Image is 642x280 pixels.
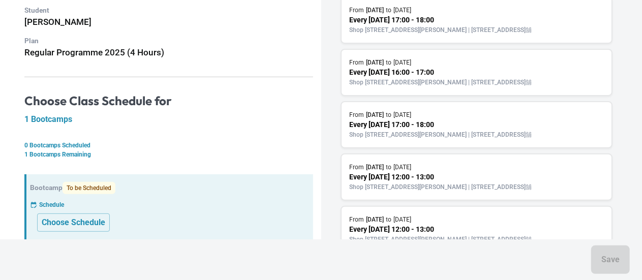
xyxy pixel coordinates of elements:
[350,130,604,139] p: Shop [STREET_ADDRESS][PERSON_NAME] | [STREET_ADDRESS]舖
[386,163,392,172] p: to
[24,114,313,125] h5: 1 Bootcamps
[350,78,604,87] p: Shop [STREET_ADDRESS][PERSON_NAME] | [STREET_ADDRESS]舖
[24,94,313,109] h4: Choose Class Schedule for
[386,110,392,119] p: to
[350,215,364,224] p: From
[394,6,412,15] p: [DATE]
[386,6,392,15] p: to
[366,163,384,172] p: [DATE]
[30,182,313,194] p: Bootcamp
[350,119,604,130] p: Every [DATE] 17:00 - 18:00
[24,5,313,16] p: Student
[42,216,105,229] p: Choose Schedule
[350,58,364,67] p: From
[24,36,313,46] p: Plan
[350,6,364,15] p: From
[350,67,604,78] p: Every [DATE] 16:00 - 17:00
[350,172,604,182] p: Every [DATE] 12:00 - 13:00
[366,6,384,15] p: [DATE]
[37,213,110,232] button: Choose Schedule
[39,200,64,209] p: Schedule
[386,215,392,224] p: to
[24,46,313,59] h6: Regular Programme 2025 (4 Hours)
[366,58,384,67] p: [DATE]
[394,58,412,67] p: [DATE]
[394,163,412,172] p: [DATE]
[366,110,384,119] p: [DATE]
[350,110,364,119] p: From
[350,182,604,192] p: Shop [STREET_ADDRESS][PERSON_NAME] | [STREET_ADDRESS]舖
[350,163,364,172] p: From
[350,224,604,235] p: Every [DATE] 12:00 - 13:00
[394,215,412,224] p: [DATE]
[366,215,384,224] p: [DATE]
[63,182,115,194] span: To be Scheduled
[24,15,313,29] h6: [PERSON_NAME]
[394,110,412,119] p: [DATE]
[24,141,313,150] p: 0 Bootcamps Scheduled
[386,58,392,67] p: to
[24,150,313,159] p: 1 Bootcamps Remaining
[350,25,604,35] p: Shop [STREET_ADDRESS][PERSON_NAME] | [STREET_ADDRESS]舖
[350,15,604,25] p: Every [DATE] 17:00 - 18:00
[350,235,604,244] p: Shop [STREET_ADDRESS][PERSON_NAME] | [STREET_ADDRESS]舖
